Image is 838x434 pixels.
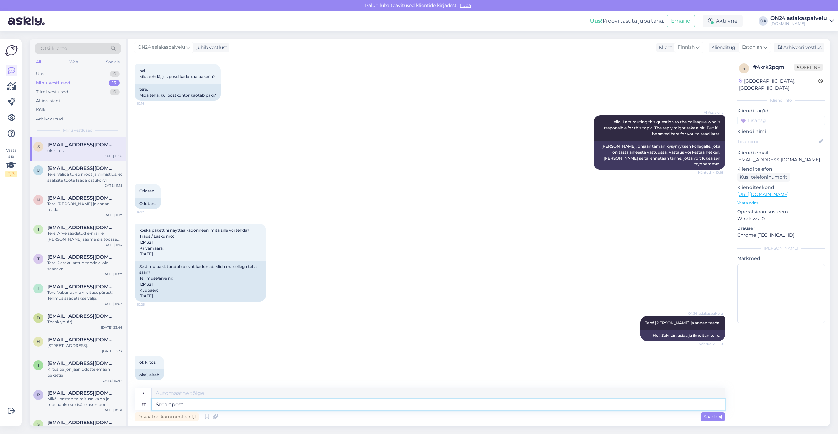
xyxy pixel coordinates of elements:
div: [DATE] 10:47 [101,378,122,383]
div: Hei! Selvitän asiaa ja ilmoitan teille. [640,330,725,341]
span: d [37,315,40,320]
div: [DATE] 11:07 [102,301,122,306]
div: 0 [110,89,120,95]
span: Hello, I am routing this question to the colleague who is responsible for this topic. The reply m... [604,119,721,136]
p: Chrome [TECHNICAL_ID] [737,232,825,239]
div: Klienditugi [709,44,737,51]
span: p [37,392,40,397]
span: donegandaniel2513@gmail.com [47,313,116,319]
span: i [38,286,39,291]
span: n [37,197,40,202]
div: Sest mu pakk tundub olevat kadunud. Mida ma sellega teha saan? Tellimuse/arve nr: 1214321 Kuupäev... [135,261,266,302]
div: Minu vestlused [36,80,70,86]
div: [DATE] 13:33 [102,349,122,354]
span: Offline [794,64,823,71]
p: [EMAIL_ADDRESS][DOMAIN_NAME] [737,156,825,163]
span: Otsi kliente [41,45,67,52]
span: u [37,168,40,173]
span: Tere! [PERSON_NAME] ja annan teada. [645,320,720,325]
div: [DATE] 23:46 [101,325,122,330]
div: All [35,58,42,66]
span: ON24 asiakaspalvelu [138,44,185,51]
div: Proovi tasuta juba täna: [590,17,664,25]
div: [DATE] 11:56 [103,154,122,159]
span: tuula263@hotmail.com [47,225,116,230]
p: Operatsioonisüsteem [737,208,825,215]
span: ok kiitos [139,360,156,365]
span: Luba [458,2,473,8]
div: # 4xrk2pqm [753,63,794,71]
span: Odotan.. [139,188,156,193]
div: Mikä lipaston toimitusaika on ja tuodaanko se sisälle asuntoon kotitoimituksella? [47,396,122,408]
div: Tere! Valida tuleb mõõt ja viimistlus, et saaksite toote lisada ostukorvi. [47,171,122,183]
b: Uus! [590,18,603,24]
div: [GEOGRAPHIC_DATA], [GEOGRAPHIC_DATA] [739,78,818,92]
div: Tiimi vestlused [36,89,68,95]
span: AI Assistent [698,110,723,115]
p: Vaata edasi ... [737,200,825,206]
span: Finnish [678,44,695,51]
div: AI Assistent [36,98,60,104]
div: Tere! Vabandame viivituse pärast! Tellimus saadetakse välja. [47,290,122,301]
span: s [37,422,40,427]
div: ok kiitos [47,148,122,154]
p: Kliendi tag'id [737,107,825,114]
span: iina_kokkonen@hotmail.com [47,284,116,290]
div: Arhiveeri vestlus [774,43,824,52]
p: Märkmed [737,255,825,262]
div: 0 [110,71,120,77]
div: [STREET_ADDRESS]. [47,343,122,349]
p: Kliendi telefon [737,166,825,173]
span: 11:56 [137,381,161,386]
span: t [37,256,40,261]
div: Privaatne kommentaar [135,412,199,421]
div: Tere! [PERSON_NAME] ja annan teada. [47,201,122,213]
span: s.myllarinen@gmail.com [47,420,116,425]
div: Vaata siia [5,147,17,177]
span: s [37,144,40,149]
div: [DOMAIN_NAME] [770,21,827,26]
div: [PERSON_NAME], ohjaan tämän kysymyksen kollegalle, joka on tästä aiheesta vastuussa. Vastaus voi ... [594,141,725,170]
input: Lisa tag [737,116,825,125]
span: t [37,227,40,232]
div: juhib vestlust [194,44,227,51]
p: Kliendi nimi [737,128,825,135]
div: OA [759,16,768,26]
span: ullakoljonen@yahoo.com [47,165,116,171]
div: Kliendi info [737,98,825,103]
span: ON24 asiakaspalvelu [688,311,723,316]
span: hurinapiipari@hotmail.com [47,337,116,343]
div: 13 [109,80,120,86]
span: h [37,339,40,344]
span: terhik31@gmail.com [47,360,116,366]
span: simonlandgards@hotmail.com [47,142,116,148]
span: Saada [703,414,722,420]
div: 2 / 3 [5,171,17,177]
span: niina_harjula@hotmail.com [47,195,116,201]
div: ON24 asiakaspalvelu [770,16,827,21]
span: Minu vestlused [63,127,93,133]
a: [URL][DOMAIN_NAME] [737,191,789,197]
div: Kõik [36,107,46,113]
span: 10:16 [137,101,161,106]
div: Odotan.. [135,198,161,209]
div: [DATE] 11:13 [103,242,122,247]
span: 4 [743,66,745,71]
div: Aktiivne [703,15,743,27]
div: Kiitos paljon jään odottelemaan pakettia [47,366,122,378]
span: 10:26 [137,302,161,307]
div: [DATE] 10:31 [102,408,122,413]
span: trifa_20@hotmail.com [47,254,116,260]
textarea: Smartpost [152,399,725,410]
div: Thank you! :) [47,319,122,325]
a: ON24 asiakaspalvelu[DOMAIN_NAME] [770,16,834,26]
div: Tere! Paraku antud toode ei ole saadaval. [47,260,122,272]
img: Askly Logo [5,44,18,57]
div: tere. Mida teha, kui postkontor kaotab paki? [135,84,221,101]
div: [PERSON_NAME] [737,245,825,251]
p: Klienditeekond [737,184,825,191]
p: Windows 10 [737,215,825,222]
span: Estonian [742,44,762,51]
div: fi [142,388,145,399]
span: koska pakettini näyttää kadonneen. mitä sille voi tehdä? Tilaus / Lasku nro: 1214321 Päivämäärä: ... [139,228,249,256]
